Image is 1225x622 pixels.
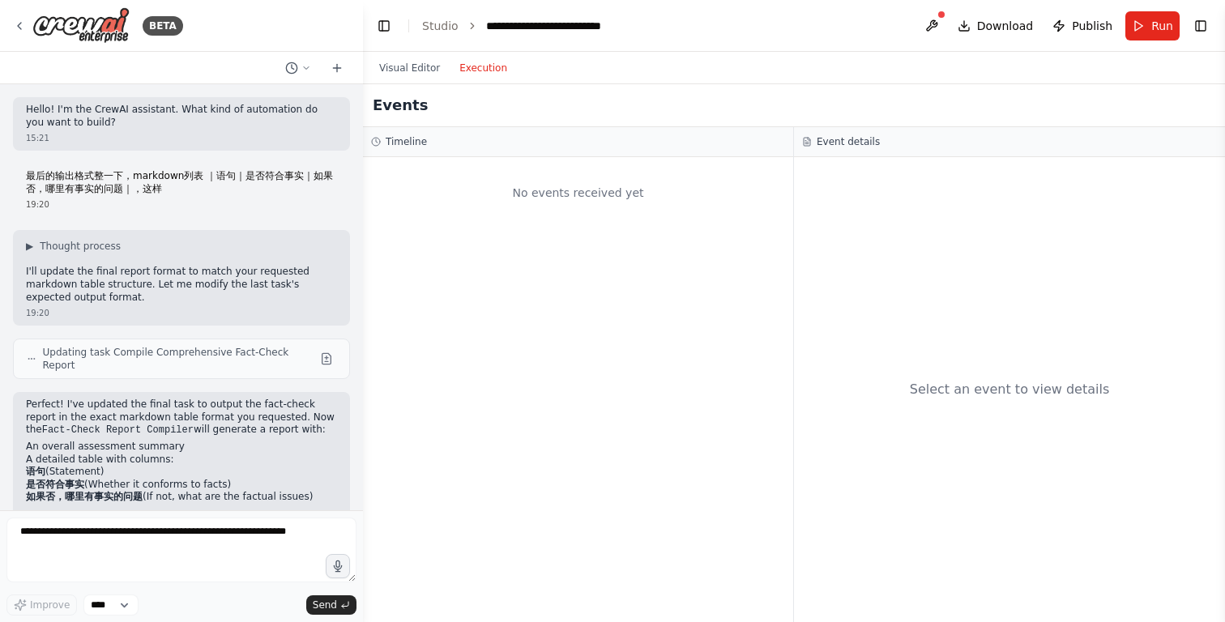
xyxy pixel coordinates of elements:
div: No events received yet [371,165,785,220]
div: 19:20 [26,307,337,319]
button: Run [1125,11,1180,40]
strong: 如果否，哪里有事实的问题 [26,491,143,502]
strong: 语句 [26,466,45,477]
li: (Whether it conforms to facts) [26,479,337,492]
button: Publish [1046,11,1119,40]
button: Download [951,11,1040,40]
button: Send [306,595,356,615]
button: Visual Editor [369,58,450,78]
button: Show right sidebar [1189,15,1212,37]
code: Fact-Check Report Compiler [42,424,194,436]
button: Click to speak your automation idea [326,554,350,578]
strong: 是否符合事实 [26,479,84,490]
h3: Timeline [386,135,427,148]
span: Improve [30,599,70,611]
div: BETA [143,16,183,36]
p: Perfect! I've updated the final task to output the fact-check report in the exact markdown table ... [26,398,337,437]
nav: breadcrumb [422,18,645,34]
div: 19:20 [26,198,337,211]
p: Hello! I'm the CrewAI assistant. What kind of automation do you want to build? [26,104,337,129]
span: Download [977,18,1034,34]
div: Select an event to view details [910,380,1110,399]
p: I'll update the final report format to match your requested markdown table structure. Let me modi... [26,266,337,304]
button: Improve [6,594,77,616]
span: ▶ [26,240,33,253]
span: Publish [1072,18,1112,34]
button: Execution [450,58,517,78]
a: Studio [422,19,459,32]
button: Start a new chat [324,58,350,78]
li: A detailed table with columns: [26,454,337,504]
img: Logo [32,7,130,44]
span: Send [313,599,337,611]
button: Switch to previous chat [279,58,318,78]
span: Run [1151,18,1173,34]
p: 最后的输出格式整一下，markdown列表 ｜语句｜是否符合事实｜如果否，哪里有事实的问题｜，这样 [26,170,337,195]
span: Updating task Compile Comprehensive Fact-Check Report [43,346,314,372]
button: Hide left sidebar [373,15,395,37]
h3: Event details [817,135,880,148]
span: Thought process [40,240,121,253]
button: ▶Thought process [26,240,121,253]
li: (If not, what are the factual issues) [26,491,337,504]
li: (Statement) [26,466,337,479]
li: An overall assessment summary [26,441,337,454]
div: 15:21 [26,132,337,144]
h2: Events [373,94,428,117]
